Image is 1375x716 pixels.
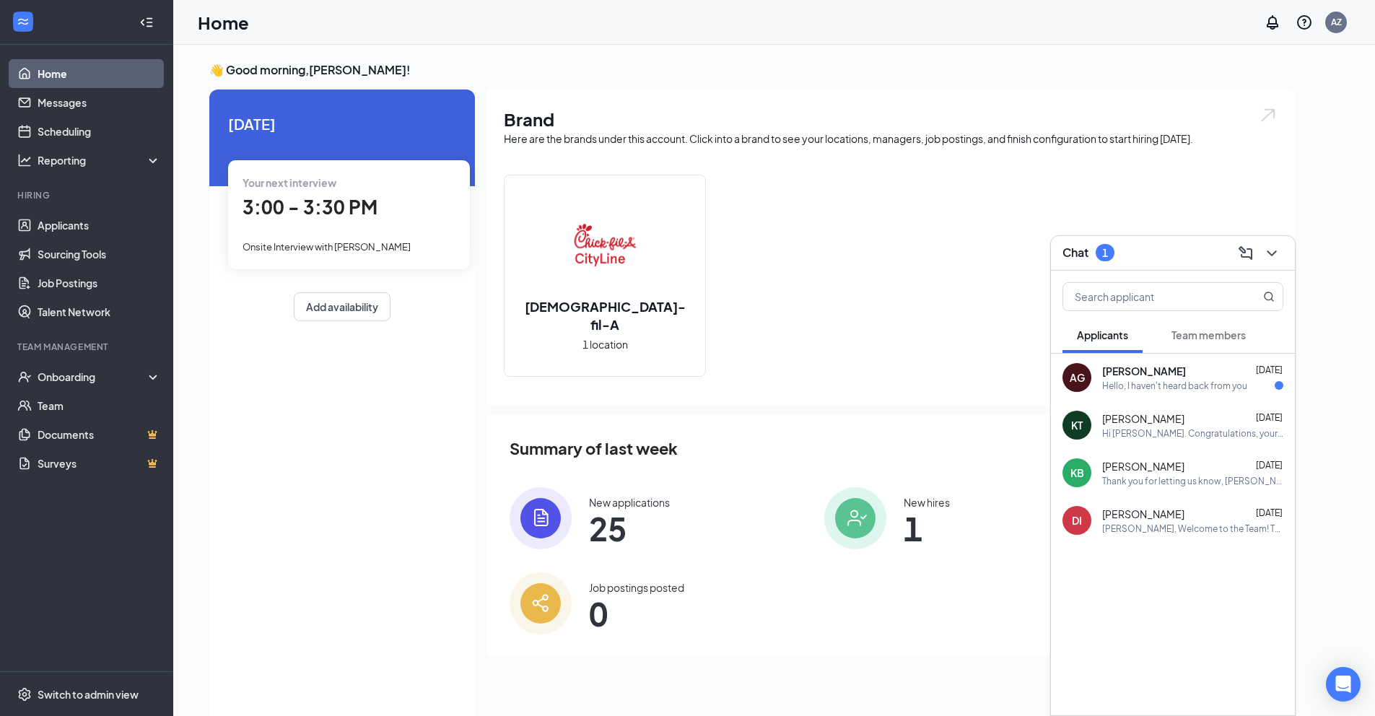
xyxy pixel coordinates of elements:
[1296,14,1313,31] svg: QuestionInfo
[38,59,161,88] a: Home
[1260,242,1283,265] button: ChevronDown
[38,391,161,420] a: Team
[504,131,1278,146] div: Here are the brands under this account. Click into a brand to see your locations, managers, job p...
[209,62,1295,78] h3: 👋 Good morning, [PERSON_NAME] !
[1102,411,1184,426] span: [PERSON_NAME]
[589,580,684,595] div: Job postings posted
[1256,412,1283,423] span: [DATE]
[38,117,161,146] a: Scheduling
[38,420,161,449] a: DocumentsCrown
[1264,14,1281,31] svg: Notifications
[1077,328,1128,341] span: Applicants
[1071,418,1083,432] div: KT
[38,297,161,326] a: Talent Network
[38,268,161,297] a: Job Postings
[1070,370,1085,385] div: AG
[1102,247,1108,259] div: 1
[1102,475,1283,487] div: Thank you for letting us know, [PERSON_NAME]. Wishing you the best of luck in your new endeavor.
[1102,380,1247,392] div: Hello, I haven't heard back from you
[824,487,886,549] img: icon
[1102,507,1184,521] span: [PERSON_NAME]
[505,297,705,333] h2: [DEMOGRAPHIC_DATA]-fil-A
[1326,667,1361,702] div: Open Intercom Messenger
[1070,466,1084,480] div: KB
[510,487,572,549] img: icon
[904,495,950,510] div: New hires
[1256,507,1283,518] span: [DATE]
[1234,242,1257,265] button: ComposeMessage
[1102,459,1184,473] span: [PERSON_NAME]
[589,601,684,626] span: 0
[1063,283,1234,310] input: Search applicant
[1256,364,1283,375] span: [DATE]
[38,687,139,702] div: Switch to admin view
[582,336,628,352] span: 1 location
[38,88,161,117] a: Messages
[1072,513,1082,528] div: DI
[510,436,678,461] span: Summary of last week
[559,199,651,292] img: Chick-fil-A
[38,370,149,384] div: Onboarding
[1256,460,1283,471] span: [DATE]
[1263,245,1280,262] svg: ChevronDown
[38,240,161,268] a: Sourcing Tools
[38,449,161,478] a: SurveysCrown
[17,341,158,353] div: Team Management
[1102,364,1186,378] span: [PERSON_NAME]
[1171,328,1246,341] span: Team members
[243,241,411,253] span: Onsite Interview with [PERSON_NAME]
[17,687,32,702] svg: Settings
[139,15,154,30] svg: Collapse
[1102,427,1283,440] div: Hi [PERSON_NAME]. Congratulations, your onsite interview with [DEMOGRAPHIC_DATA]-fil-A for Front ...
[1263,291,1275,302] svg: MagnifyingGlass
[17,153,32,167] svg: Analysis
[16,14,30,29] svg: WorkstreamLogo
[294,292,390,321] button: Add availability
[228,113,456,135] span: [DATE]
[510,572,572,634] img: icon
[38,211,161,240] a: Applicants
[589,495,670,510] div: New applications
[1237,245,1254,262] svg: ComposeMessage
[38,153,162,167] div: Reporting
[243,195,377,219] span: 3:00 - 3:30 PM
[243,176,336,189] span: Your next interview
[17,370,32,384] svg: UserCheck
[1062,245,1088,261] h3: Chat
[1259,107,1278,123] img: open.6027fd2a22e1237b5b06.svg
[198,10,249,35] h1: Home
[504,107,1278,131] h1: Brand
[1331,16,1342,28] div: AZ
[1102,523,1283,535] div: [PERSON_NAME], Welcome to the Team! Thank you for taking the time to interview for the Team Membe...
[589,515,670,541] span: 25
[904,515,950,541] span: 1
[17,189,158,201] div: Hiring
